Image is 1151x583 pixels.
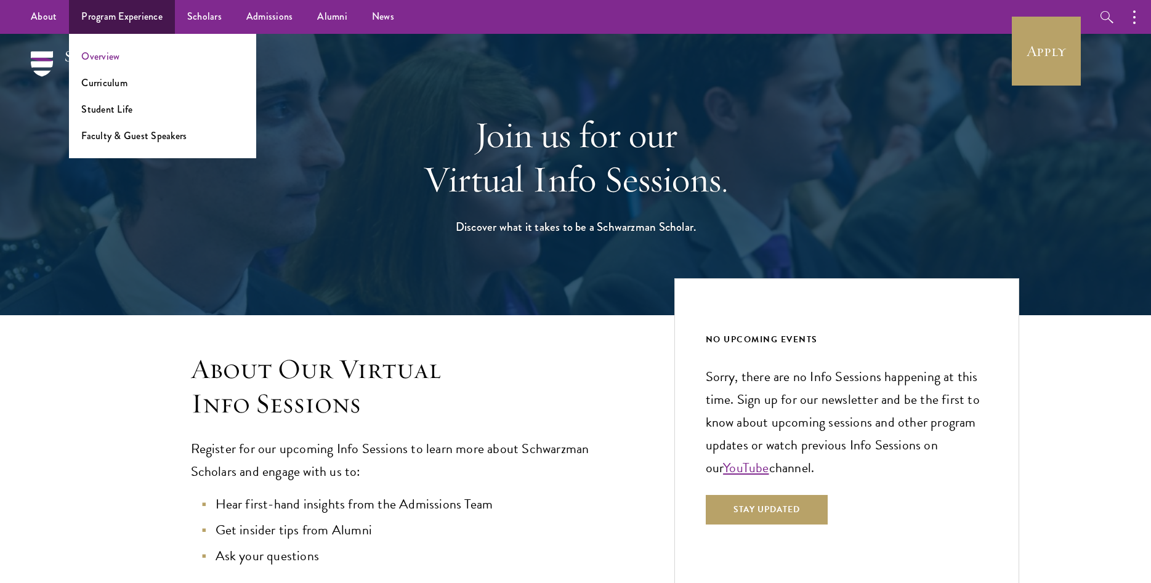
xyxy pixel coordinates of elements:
[31,51,160,94] img: Schwarzman Scholars
[203,493,625,516] li: Hear first-hand insights from the Admissions Team
[81,102,132,116] a: Student Life
[723,457,769,478] a: YouTube
[363,217,788,237] h1: Discover what it takes to be a Schwarzman Scholar.
[706,332,988,347] div: NO UPCOMING EVENTS
[1012,17,1081,86] a: Apply
[191,352,625,421] h3: About Our Virtual Info Sessions
[203,519,625,542] li: Get insider tips from Alumni
[191,438,625,483] p: Register for our upcoming Info Sessions to learn more about Schwarzman Scholars and engage with u...
[706,366,988,480] p: Sorry, there are no Info Sessions happening at this time. Sign up for our newsletter and be the f...
[706,495,828,525] button: Stay Updated
[203,545,625,568] li: Ask your questions
[81,129,187,143] a: Faculty & Guest Speakers
[81,49,119,63] a: Overview
[363,113,788,201] h1: Join us for our Virtual Info Sessions.
[81,76,127,90] a: Curriculum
